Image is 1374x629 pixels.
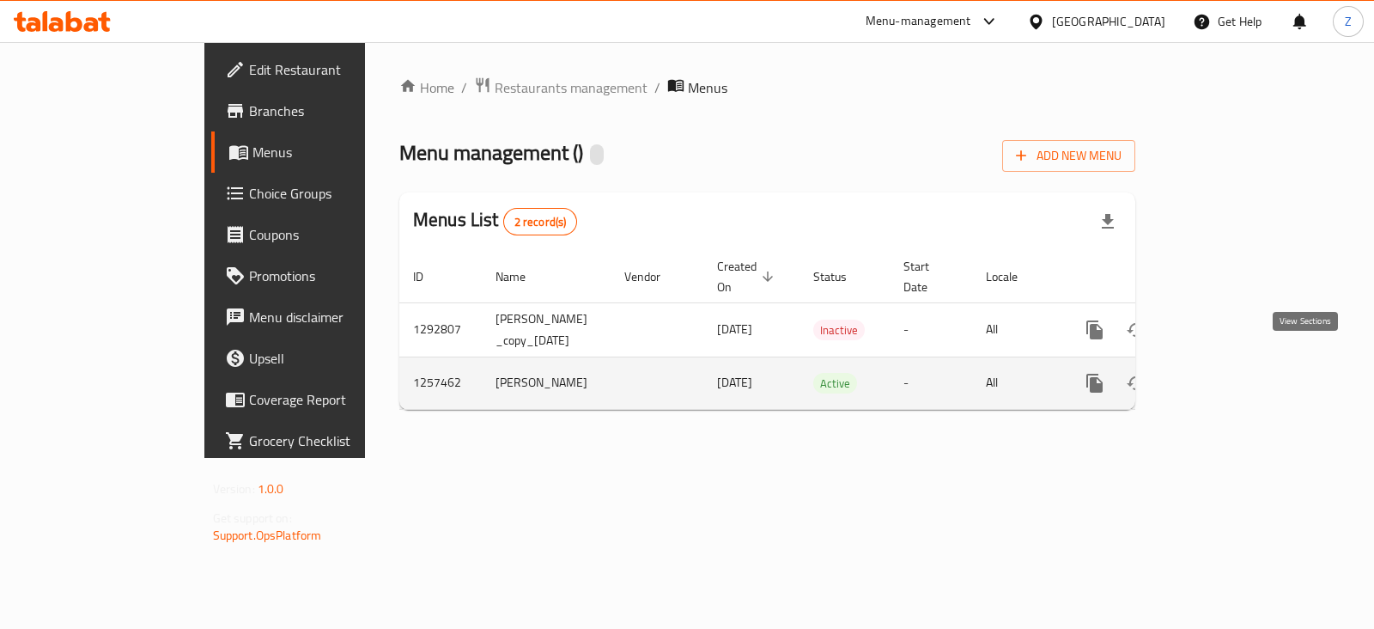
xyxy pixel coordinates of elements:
[249,224,420,245] span: Coupons
[249,266,420,286] span: Promotions
[249,59,420,80] span: Edit Restaurant
[1074,363,1116,404] button: more
[461,77,467,98] li: /
[813,266,869,287] span: Status
[1061,251,1253,303] th: Actions
[399,133,583,172] span: Menu management ( )
[211,131,434,173] a: Menus
[890,302,972,357] td: -
[213,524,322,547] a: Support.OpsPlatform
[986,266,1040,287] span: Locale
[1052,12,1165,31] div: [GEOGRAPHIC_DATA]
[399,76,1135,99] nav: breadcrumb
[1016,145,1122,167] span: Add New Menu
[1087,201,1128,242] div: Export file
[482,302,611,357] td: [PERSON_NAME] _copy_[DATE]
[1345,12,1352,31] span: Z
[972,302,1061,357] td: All
[688,77,727,98] span: Menus
[211,255,434,296] a: Promotions
[1116,309,1157,351] button: Change Status
[495,77,647,98] span: Restaurants management
[972,357,1061,409] td: All
[249,348,420,369] span: Upsell
[890,357,972,409] td: -
[1002,140,1135,172] button: Add New Menu
[399,357,482,409] td: 1257462
[399,251,1253,410] table: enhanced table
[249,389,420,410] span: Coverage Report
[654,77,660,98] li: /
[903,256,951,297] span: Start Date
[258,478,284,500] span: 1.0.0
[249,183,420,204] span: Choice Groups
[813,373,857,394] div: Active
[213,507,292,529] span: Get support on:
[717,371,752,394] span: [DATE]
[1116,363,1157,404] button: Change Status
[503,208,578,235] div: Total records count
[866,11,971,32] div: Menu-management
[717,318,752,340] span: [DATE]
[252,142,420,162] span: Menus
[482,357,611,409] td: [PERSON_NAME]
[211,173,434,214] a: Choice Groups
[211,338,434,379] a: Upsell
[504,214,577,230] span: 2 record(s)
[211,296,434,338] a: Menu disclaimer
[399,302,482,357] td: 1292807
[717,256,779,297] span: Created On
[213,478,255,500] span: Version:
[249,101,420,121] span: Branches
[813,374,857,394] span: Active
[413,207,577,235] h2: Menus List
[211,379,434,420] a: Coverage Report
[813,321,865,340] span: Inactive
[1074,309,1116,351] button: more
[211,90,434,131] a: Branches
[249,431,420,451] span: Grocery Checklist
[495,266,548,287] span: Name
[624,266,683,287] span: Vendor
[211,420,434,461] a: Grocery Checklist
[413,266,446,287] span: ID
[249,307,420,327] span: Menu disclaimer
[211,214,434,255] a: Coupons
[211,49,434,90] a: Edit Restaurant
[474,76,647,99] a: Restaurants management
